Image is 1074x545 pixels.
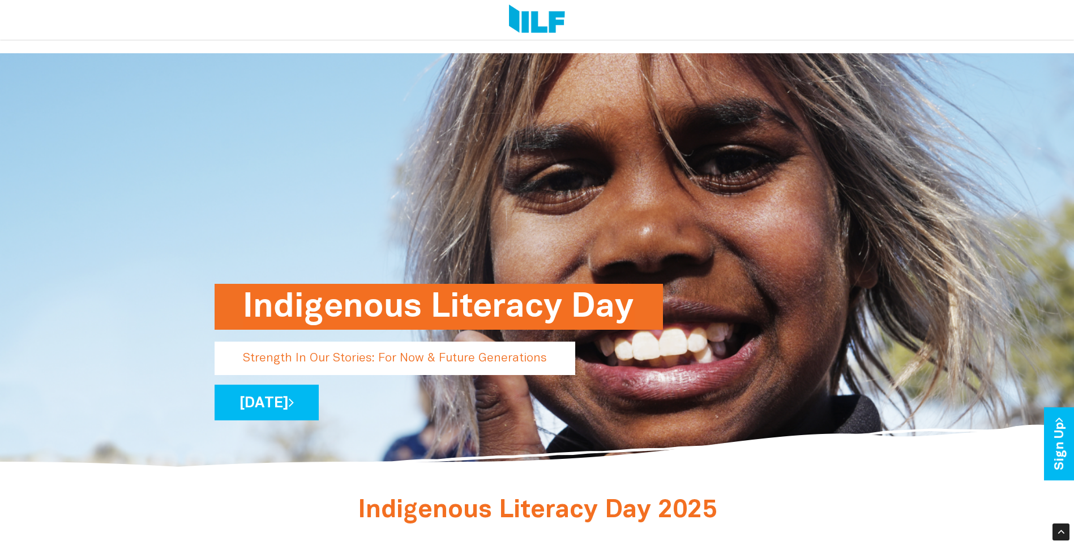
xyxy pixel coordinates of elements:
p: Strength In Our Stories: For Now & Future Generations [215,342,575,375]
div: Scroll Back to Top [1052,523,1069,540]
a: [DATE] [215,385,319,420]
span: Indigenous Literacy Day 2025 [358,499,717,522]
h1: Indigenous Literacy Day [243,284,635,330]
img: Logo [509,5,565,35]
